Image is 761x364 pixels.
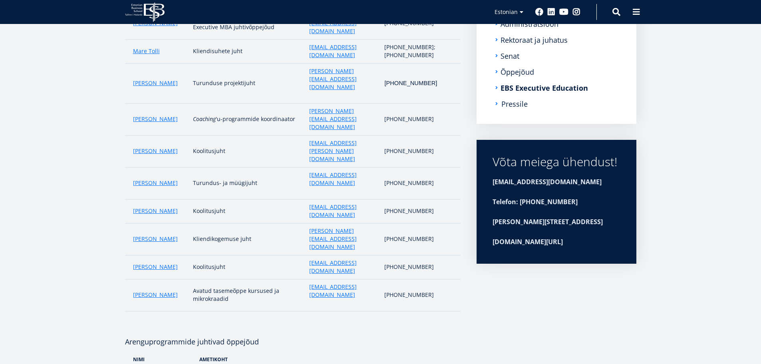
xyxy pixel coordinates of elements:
[133,147,178,155] a: [PERSON_NAME]
[380,255,460,279] td: [PHONE_NUMBER]
[309,203,376,219] a: [EMAIL_ADDRESS][DOMAIN_NAME]
[380,135,460,167] td: [PHONE_NUMBER]
[380,40,460,64] td: [PHONE_NUMBER]; [PHONE_NUMBER]
[189,135,305,167] td: Koolitusjuht
[309,283,376,299] a: [EMAIL_ADDRESS][DOMAIN_NAME]
[309,139,376,163] a: [EMAIL_ADDRESS][PERSON_NAME][DOMAIN_NAME]
[309,227,376,251] a: [PERSON_NAME][EMAIL_ADDRESS][DOMAIN_NAME]
[133,235,178,243] a: [PERSON_NAME]
[380,223,460,255] td: [PHONE_NUMBER]
[189,199,305,223] td: Koolitusjuht
[193,115,216,123] em: Coaching
[559,8,568,16] a: Youtube
[189,64,305,103] td: Turunduse projektijuht
[133,47,160,55] a: Mare Tolli
[493,177,602,186] strong: [EMAIL_ADDRESS][DOMAIN_NAME]
[133,115,178,123] a: [PERSON_NAME]
[572,8,580,16] a: Instagram
[133,179,178,187] a: [PERSON_NAME]
[189,223,305,255] td: Kliendikogemuse juht
[501,52,519,60] a: Senat
[189,279,305,311] td: Avatud tasemeõppe kursused ja mikrokraadid
[133,207,178,215] a: [PERSON_NAME]
[189,103,305,135] td: 'u-programmide koordinaator
[125,336,461,348] p: Arenguprogrammide juhtivad õppejõud
[133,291,178,299] a: [PERSON_NAME]
[189,167,305,199] td: Turundus- ja müügijuht
[380,103,460,135] td: [PHONE_NUMBER]
[501,100,528,108] a: Pressile
[493,217,603,226] strong: [PERSON_NAME][STREET_ADDRESS]
[309,43,376,59] a: [EMAIL_ADDRESS][DOMAIN_NAME]
[309,259,376,275] a: [EMAIL_ADDRESS][DOMAIN_NAME]
[547,8,555,16] a: Linkedin
[501,20,558,28] a: Administratsioon
[493,156,620,168] div: Võta meiega ühendust!
[309,171,376,187] a: [EMAIL_ADDRESS][DOMAIN_NAME]
[501,68,534,76] a: Õppejõud
[493,237,563,246] strong: [DOMAIN_NAME][URL]
[380,199,460,223] td: [PHONE_NUMBER]
[384,80,437,86] span: [PHONE_NUMBER]
[133,263,178,271] a: [PERSON_NAME]
[380,167,460,199] td: [PHONE_NUMBER]
[501,84,588,92] a: EBS Executive Education
[309,107,376,131] a: [PERSON_NAME][EMAIL_ADDRESS][DOMAIN_NAME]
[380,279,460,311] td: [PHONE_NUMBER]
[189,40,305,64] td: Kliendisuhete juht
[309,67,376,91] a: [PERSON_NAME][EMAIL_ADDRESS][DOMAIN_NAME]
[189,255,305,279] td: Koolitusjuht
[493,197,578,206] strong: Telefon: [PHONE_NUMBER]
[501,36,568,44] a: Rektoraat ja juhatus
[535,8,543,16] a: Facebook
[133,79,178,87] a: [PERSON_NAME]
